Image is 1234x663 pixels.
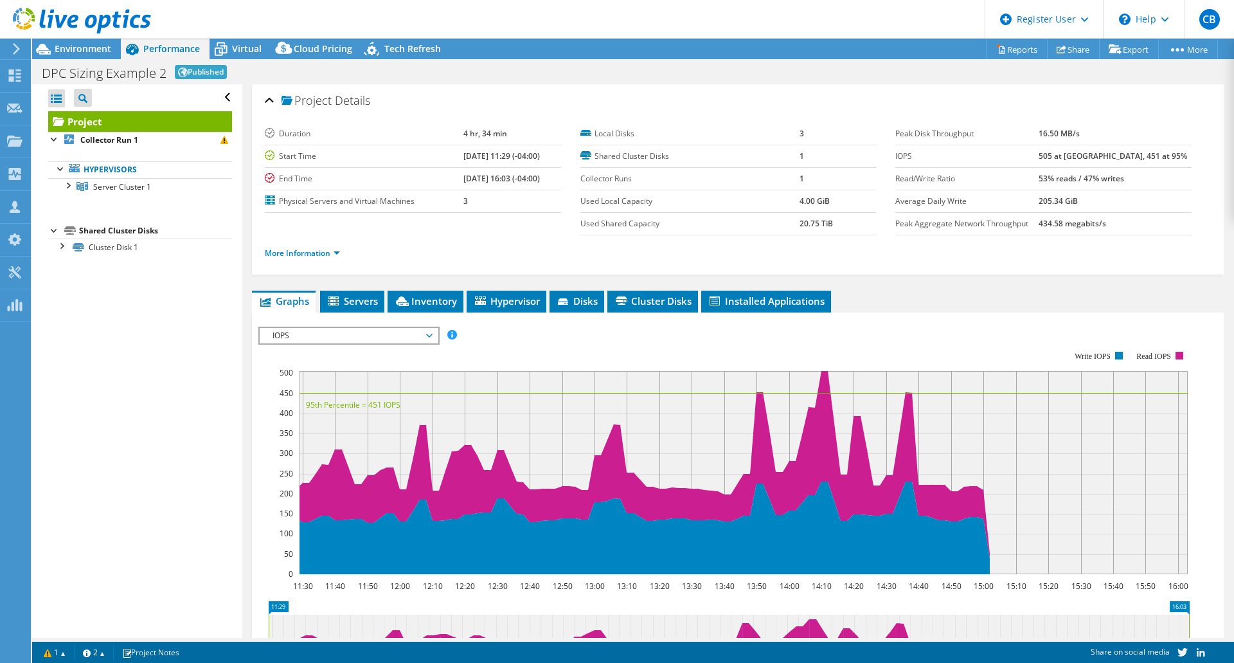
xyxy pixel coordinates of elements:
label: Used Shared Capacity [580,217,800,230]
text: 13:00 [585,581,605,592]
b: 1 [800,150,804,161]
span: Inventory [394,295,457,307]
text: 15:20 [1039,581,1059,592]
text: 200 [280,488,293,499]
text: 150 [280,508,293,519]
text: 12:20 [455,581,475,592]
a: Collector Run 1 [48,132,232,149]
text: 14:30 [877,581,897,592]
label: Shared Cluster Disks [580,150,800,163]
b: 3 [800,128,804,139]
label: Duration [265,127,463,140]
text: 11:40 [325,581,345,592]
a: Project [48,111,232,132]
label: Collector Runs [580,172,800,185]
a: Cluster Disk 1 [48,239,232,255]
label: IOPS [895,150,1039,163]
a: Share [1047,39,1100,59]
b: 16.50 MB/s [1039,128,1080,139]
a: 1 [35,644,75,660]
span: Published [175,65,227,79]
text: 14:20 [844,581,864,592]
label: Peak Aggregate Network Throughput [895,217,1039,230]
text: 12:40 [520,581,540,592]
a: Reports [986,39,1048,59]
b: 3 [463,195,468,206]
label: Start Time [265,150,463,163]
label: End Time [265,172,463,185]
text: 14:40 [909,581,929,592]
svg: \n [1119,14,1131,25]
text: 15:50 [1136,581,1156,592]
text: Read IOPS [1137,352,1172,361]
b: 53% reads / 47% writes [1039,173,1124,184]
text: 15:40 [1104,581,1123,592]
text: 12:00 [390,581,410,592]
text: 13:50 [747,581,767,592]
span: Details [335,93,370,108]
span: Tech Refresh [384,42,441,55]
text: 50 [284,549,293,559]
b: 505 at [GEOGRAPHIC_DATA], 451 at 95% [1039,150,1187,161]
div: Shared Cluster Disks [79,223,232,239]
span: Cluster Disks [614,295,692,307]
b: 434.58 megabits/s [1039,218,1106,229]
a: More [1158,39,1218,59]
text: 500 [280,367,293,378]
text: 13:20 [650,581,670,592]
text: 14:00 [780,581,800,592]
b: 20.75 TiB [800,218,833,229]
b: 4.00 GiB [800,195,830,206]
label: Used Local Capacity [580,195,800,208]
a: Server Cluster 1 [48,178,232,195]
text: 11:30 [293,581,313,592]
text: 14:10 [812,581,832,592]
a: 2 [74,644,114,660]
label: Read/Write Ratio [895,172,1039,185]
a: Export [1099,39,1159,59]
span: Disks [556,295,598,307]
text: Write IOPS [1075,352,1111,361]
text: 300 [280,448,293,459]
b: [DATE] 16:03 (-04:00) [463,173,540,184]
span: Environment [55,42,111,55]
a: Hypervisors [48,161,232,178]
text: 11:50 [358,581,378,592]
h1: DPC Sizing Example 2 [42,67,166,80]
label: Physical Servers and Virtual Machines [265,195,463,208]
text: 0 [289,568,293,579]
span: Graphs [258,295,309,307]
text: 400 [280,408,293,419]
label: Average Daily Write [895,195,1039,208]
text: 450 [280,388,293,399]
text: 350 [280,428,293,439]
span: Servers [326,295,378,307]
span: Performance [143,42,200,55]
b: 4 hr, 34 min [463,128,507,139]
b: [DATE] 11:29 (-04:00) [463,150,540,161]
text: 13:10 [617,581,637,592]
span: IOPS [266,328,431,343]
label: Peak Disk Throughput [895,127,1039,140]
span: Project [282,95,332,107]
text: 13:40 [715,581,735,592]
text: 12:30 [488,581,508,592]
b: 1 [800,173,804,184]
text: 15:10 [1006,581,1026,592]
span: Hypervisor [473,295,540,307]
text: 15:30 [1071,581,1091,592]
text: 100 [280,528,293,539]
span: Server Cluster 1 [93,181,151,192]
b: 205.34 GiB [1039,195,1078,206]
text: 14:50 [942,581,961,592]
text: 95th Percentile = 451 IOPS [306,399,400,410]
label: Local Disks [580,127,800,140]
text: 13:30 [682,581,702,592]
text: 12:10 [423,581,443,592]
span: Virtual [232,42,262,55]
text: 15:00 [974,581,994,592]
span: Installed Applications [708,295,825,307]
text: 16:00 [1168,581,1188,592]
span: CB [1199,9,1220,30]
text: 250 [280,468,293,479]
